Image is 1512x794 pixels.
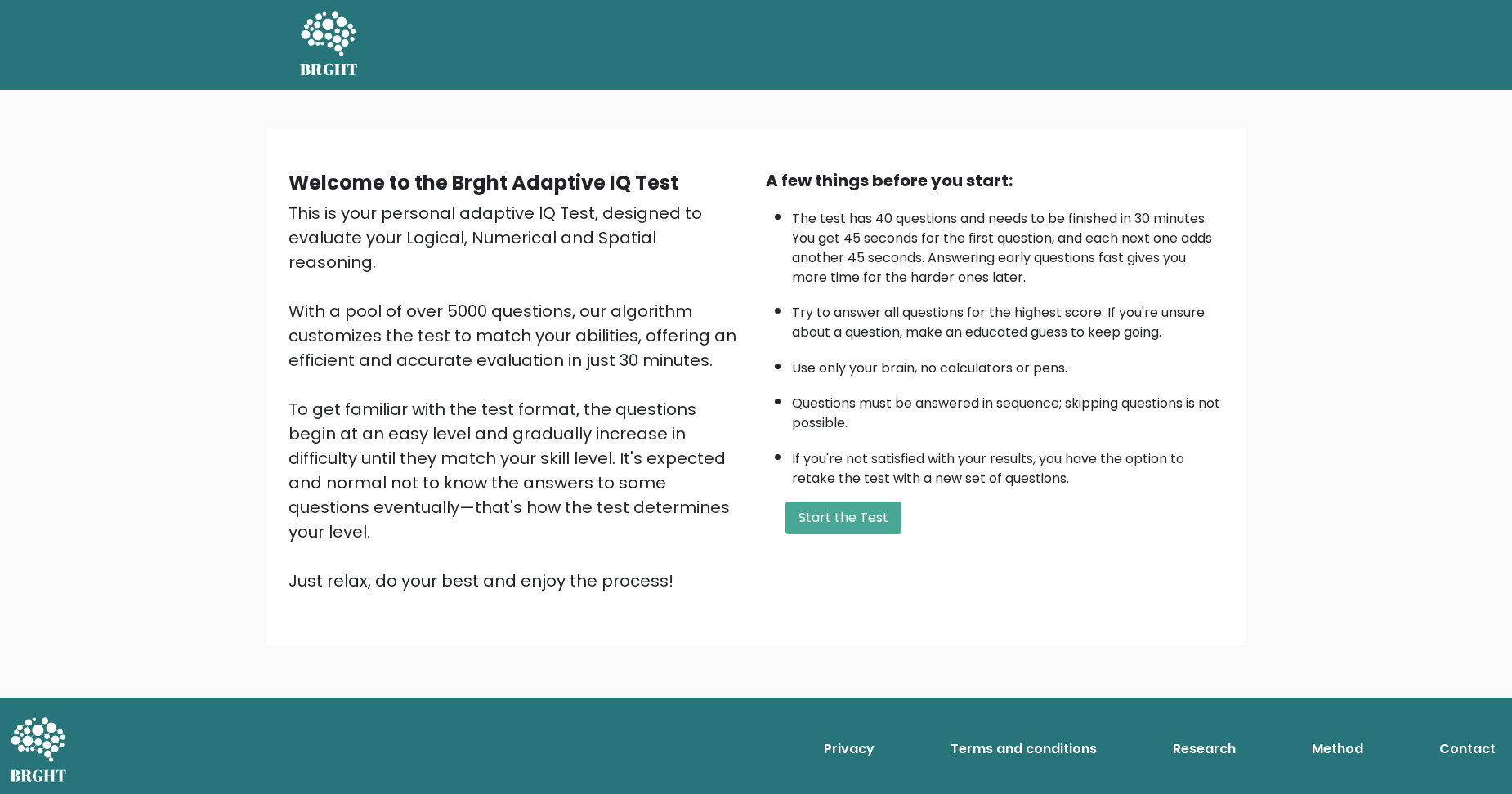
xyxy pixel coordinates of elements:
[289,169,678,196] b: Welcome to the Brght Adaptive IQ Test
[792,386,1223,433] li: Questions must be answered in sequence; skipping questions is not possible.
[817,733,881,765] a: Privacy
[792,350,1223,378] li: Use only your brain, no calculators or pens.
[300,7,359,83] a: BRGHT
[785,502,901,534] button: Start the Test
[792,295,1223,342] li: Try to answer all questions for the highest score. If you're unsure about a question, make an edu...
[1305,733,1370,765] a: Method
[766,168,1223,193] div: A few things before you start:
[300,60,359,79] h5: BRGHT
[792,201,1223,288] li: The test has 40 questions and needs to be finished in 30 minutes. You get 45 seconds for the firs...
[1433,733,1502,765] a: Contact
[1166,733,1242,765] a: Research
[792,441,1223,488] li: If you're not satisfied with your results, you have the option to retake the test with a new set ...
[289,201,746,593] div: This is your personal adaptive IQ Test, designed to evaluate your Logical, Numerical and Spatial ...
[944,733,1103,765] a: Terms and conditions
